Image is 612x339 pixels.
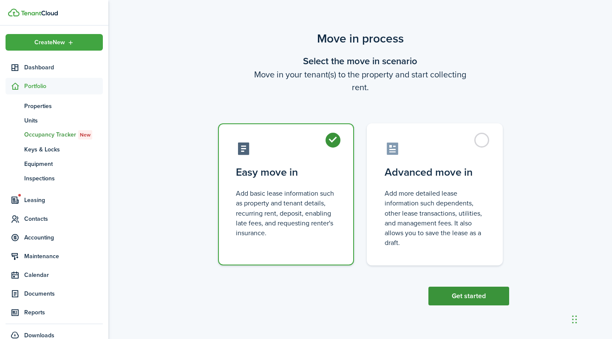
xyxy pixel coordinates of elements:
[24,63,103,72] span: Dashboard
[24,102,103,111] span: Properties
[24,82,103,91] span: Portfolio
[34,40,65,46] span: Create New
[6,128,103,142] a: Occupancy TrackerNew
[6,171,103,185] a: Inspections
[385,165,485,180] control-radio-card-title: Advanced move in
[21,11,58,16] img: TenantCloud
[8,9,20,17] img: TenantCloud
[212,68,509,94] wizard-step-header-description: Move in your tenant(s) to the property and start collecting rent.
[6,34,103,51] button: Open menu
[428,287,509,305] button: Get started
[212,30,509,48] scenario-title: Move in process
[6,59,103,76] a: Dashboard
[24,289,103,298] span: Documents
[24,145,103,154] span: Keys & Locks
[385,188,485,248] control-radio-card-description: Add more detailed lease information such dependents, other lease transactions, utilities, and man...
[6,304,103,321] a: Reports
[6,113,103,128] a: Units
[24,214,103,223] span: Contacts
[24,174,103,183] span: Inspections
[24,233,103,242] span: Accounting
[236,188,336,238] control-radio-card-description: Add basic lease information such as property and tenant details, recurring rent, deposit, enablin...
[24,252,103,261] span: Maintenance
[6,157,103,171] a: Equipment
[569,298,612,339] iframe: Chat Widget
[24,196,103,205] span: Leasing
[6,99,103,113] a: Properties
[572,307,577,332] div: Drag
[80,131,91,139] span: New
[6,142,103,157] a: Keys & Locks
[24,271,103,279] span: Calendar
[24,116,103,125] span: Units
[24,130,103,140] span: Occupancy Tracker
[24,160,103,168] span: Equipment
[236,165,336,180] control-radio-card-title: Easy move in
[24,308,103,317] span: Reports
[212,54,509,68] wizard-step-header-title: Select the move in scenario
